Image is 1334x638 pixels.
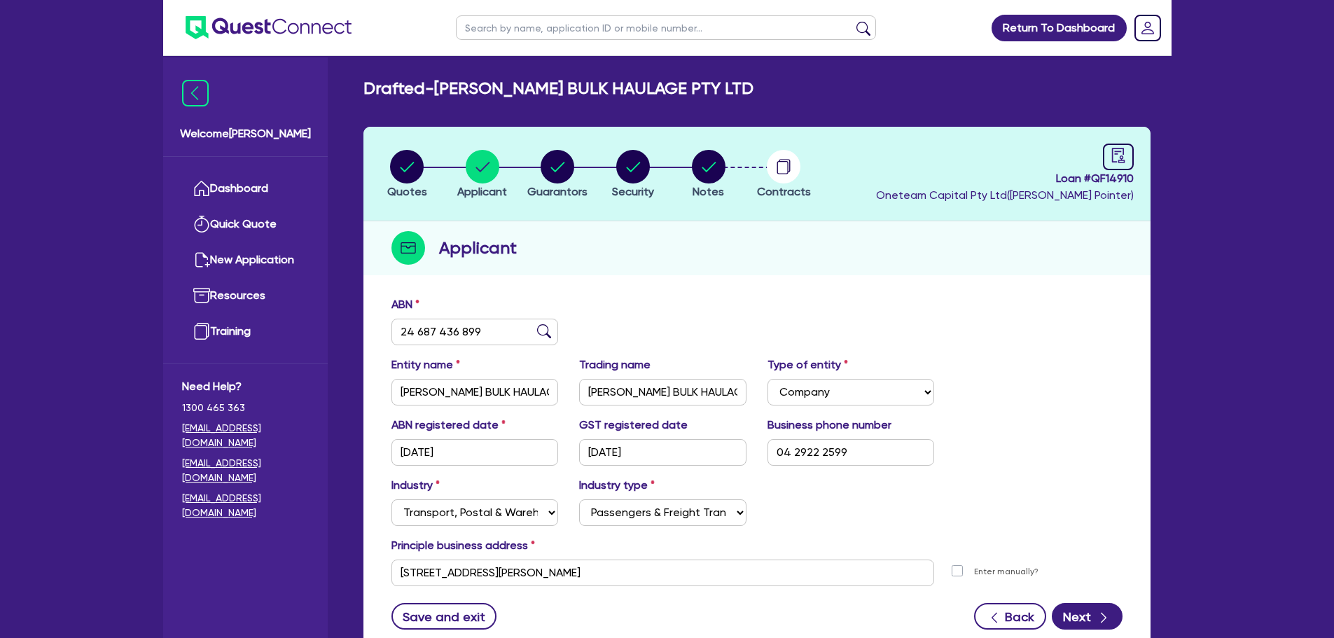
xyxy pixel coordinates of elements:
[391,537,535,554] label: Principle business address
[611,149,655,201] button: Security
[391,231,425,265] img: step-icon
[1103,144,1134,170] a: audit
[391,603,497,630] button: Save and exit
[579,439,746,466] input: DD / MM / YYYY
[193,323,210,340] img: training
[193,216,210,233] img: quick-quote
[387,149,428,201] button: Quotes
[391,439,559,466] input: DD / MM / YYYY
[182,401,309,415] span: 1300 465 363
[391,296,419,313] label: ABN
[767,417,891,434] label: Business phone number
[767,356,848,373] label: Type of entity
[974,603,1046,630] button: Back
[180,125,311,142] span: Welcome [PERSON_NAME]
[182,378,309,395] span: Need Help?
[579,356,651,373] label: Trading name
[537,324,551,338] img: abn-lookup icon
[974,565,1038,578] label: Enter manually?
[439,235,517,261] h2: Applicant
[186,16,352,39] img: quest-connect-logo-blue
[182,456,309,485] a: [EMAIL_ADDRESS][DOMAIN_NAME]
[992,15,1127,41] a: Return To Dashboard
[182,491,309,520] a: [EMAIL_ADDRESS][DOMAIN_NAME]
[193,287,210,304] img: resources
[456,15,876,40] input: Search by name, application ID or mobile number...
[876,188,1134,202] span: Oneteam Capital Pty Ltd ( [PERSON_NAME] Pointer )
[391,417,506,434] label: ABN registered date
[391,477,440,494] label: Industry
[527,149,588,201] button: Guarantors
[1130,10,1166,46] a: Dropdown toggle
[387,185,427,198] span: Quotes
[612,185,654,198] span: Security
[182,421,309,450] a: [EMAIL_ADDRESS][DOMAIN_NAME]
[693,185,724,198] span: Notes
[193,251,210,268] img: new-application
[363,78,753,99] h2: Drafted - [PERSON_NAME] BULK HAULAGE PTY LTD
[182,242,309,278] a: New Application
[1111,148,1126,163] span: audit
[527,185,588,198] span: Guarantors
[579,417,688,434] label: GST registered date
[457,149,508,201] button: Applicant
[579,477,655,494] label: Industry type
[391,356,460,373] label: Entity name
[182,314,309,349] a: Training
[876,170,1134,187] span: Loan # QF14910
[182,278,309,314] a: Resources
[182,207,309,242] a: Quick Quote
[691,149,726,201] button: Notes
[182,80,209,106] img: icon-menu-close
[457,185,507,198] span: Applicant
[1052,603,1123,630] button: Next
[182,171,309,207] a: Dashboard
[757,185,811,198] span: Contracts
[756,149,812,201] button: Contracts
